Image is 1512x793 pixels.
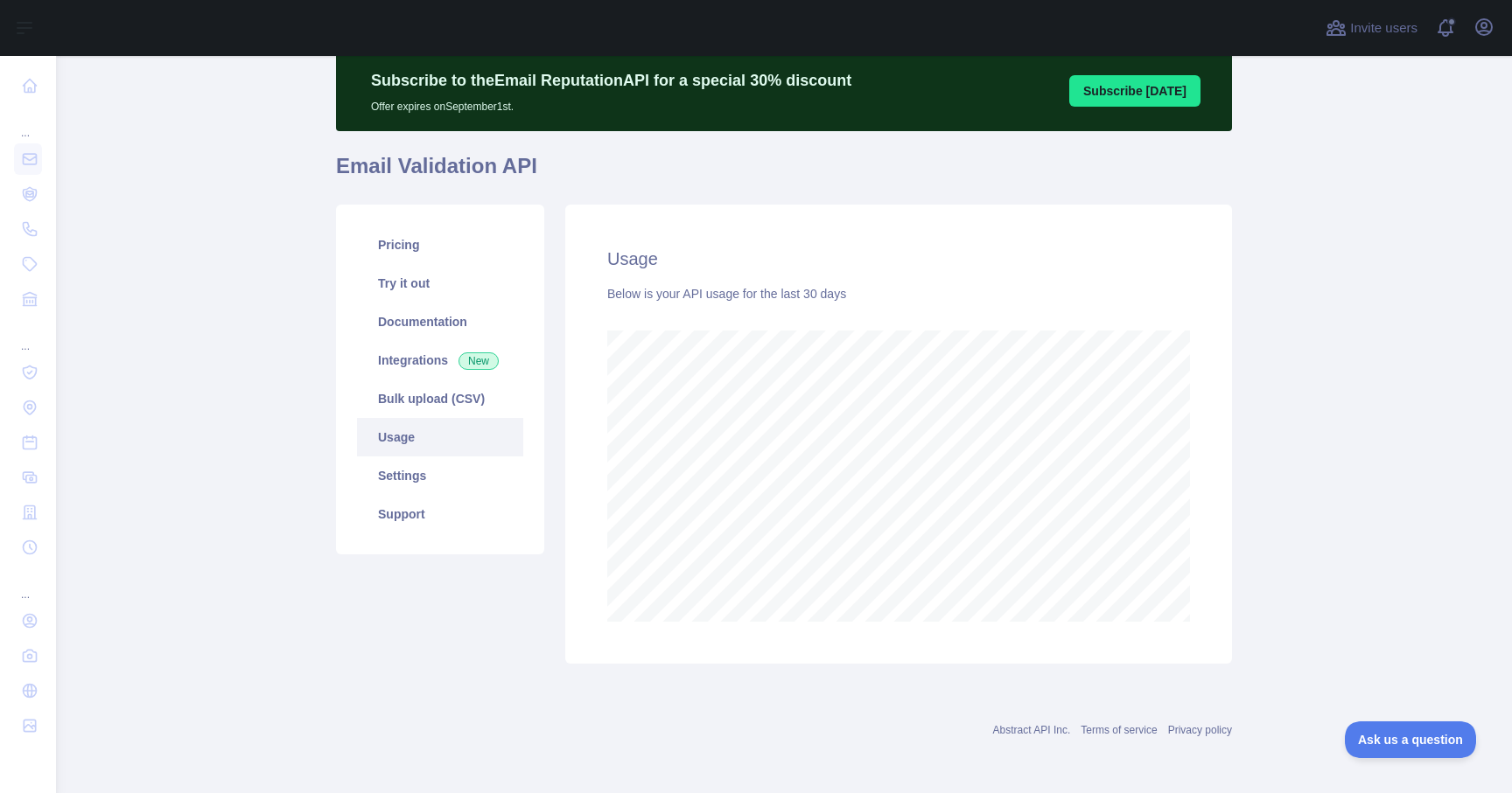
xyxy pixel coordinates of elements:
[1350,18,1417,38] span: Invite users
[607,247,1190,271] h2: Usage
[607,285,1190,303] div: Below is your API usage for the last 30 days
[1168,724,1232,736] a: Privacy policy
[357,226,523,264] a: Pricing
[357,264,523,303] a: Try it out
[371,93,851,114] p: Offer expires on September 1st.
[993,724,1071,736] a: Abstract API Inc.
[357,418,523,456] a: Usage
[357,341,523,379] a: Integrations New
[458,352,499,370] span: New
[371,68,851,93] p: Subscribe to the Email Reputation API for a special 30 % discount
[14,105,42,140] div: ...
[14,567,42,602] div: ...
[336,152,1232,194] h1: Email Validation API
[1081,724,1157,736] a: Terms of service
[1069,75,1200,107] button: Subscribe [DATE]
[357,303,523,341] a: Documentation
[1345,721,1477,758] iframe: Toggle Customer Support
[14,318,42,353] div: ...
[357,495,523,533] a: Support
[1322,14,1421,42] button: Invite users
[357,379,523,418] a: Bulk upload (CSV)
[357,456,523,495] a: Settings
